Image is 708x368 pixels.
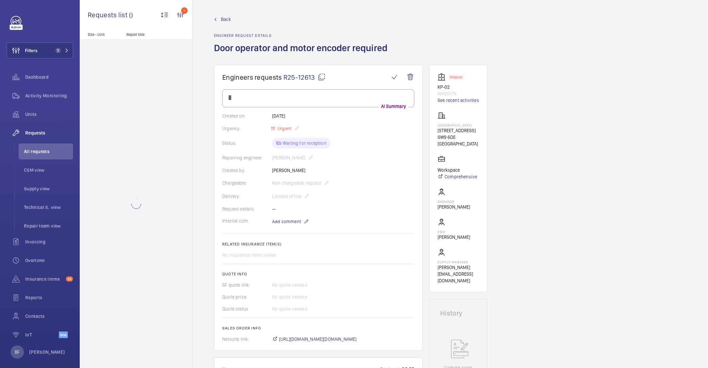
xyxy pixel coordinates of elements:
[283,73,326,81] span: R25-12613
[438,97,479,104] a: See recent activities
[214,42,391,65] h1: Door operator and motor encoder required
[222,242,414,246] h2: Related insurance item(s)
[25,92,73,99] span: Activity Monitoring
[24,167,73,173] span: CSM view
[25,294,73,301] span: Reports
[438,84,479,90] p: KP-02
[24,185,73,192] span: Supply view
[272,336,357,342] a: [URL][DOMAIN_NAME][DOMAIN_NAME]
[59,331,68,338] span: Beta
[450,76,462,78] p: Stopped
[25,313,73,320] span: Contacts
[222,326,414,330] h2: Sales order info
[438,123,479,127] p: [GEOGRAPHIC_DATA]
[55,48,61,53] span: 1
[438,260,479,264] p: Supply manager
[24,223,73,229] span: Repair team view
[66,276,73,282] span: 26
[438,234,470,240] p: [PERSON_NAME]
[378,103,409,110] p: AI Summary
[440,310,476,317] h1: History
[88,11,129,19] span: Requests list
[272,218,301,225] span: Add comment
[7,43,73,58] button: Filters1
[25,238,73,245] span: Invoicing
[25,111,73,118] span: Units
[25,257,73,264] span: Overtime
[24,204,73,211] span: Technical S. view
[438,167,477,173] p: Workspace
[214,33,391,38] h2: Engineer request details
[25,130,73,136] span: Requests
[25,47,38,54] span: Filters
[438,134,479,147] p: SW9 6DE [GEOGRAPHIC_DATA]
[25,276,63,282] span: Insurance items
[15,349,20,355] p: BF
[438,73,448,81] img: elevator.svg
[222,73,282,81] span: Engineers requests
[438,264,479,284] p: [PERSON_NAME][EMAIL_ADDRESS][DOMAIN_NAME]
[80,32,124,37] p: Site - Unit
[221,16,231,23] span: Back
[126,32,170,37] p: Repair title
[25,331,59,338] span: IoT
[438,204,470,210] p: [PERSON_NAME]
[24,148,73,155] span: All requests
[29,349,65,355] p: [PERSON_NAME]
[222,272,414,276] h2: Quote info
[438,230,470,234] p: CSM
[438,90,479,97] p: WME0178
[438,200,470,204] p: Engineer
[279,336,357,342] span: [URL][DOMAIN_NAME][DOMAIN_NAME]
[438,127,479,134] p: [STREET_ADDRESS]
[438,173,477,180] a: Comprehensive
[25,74,73,80] span: Dashboard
